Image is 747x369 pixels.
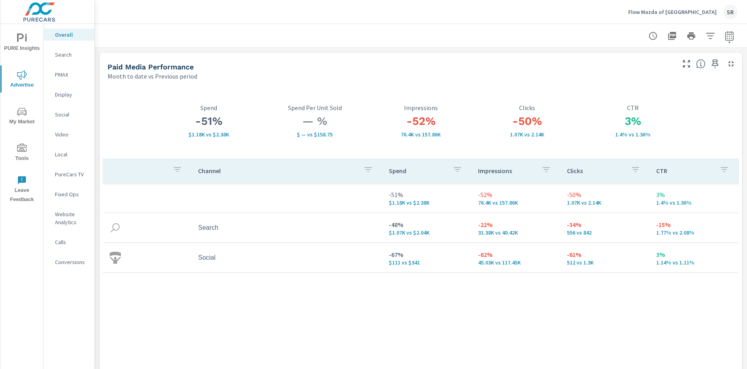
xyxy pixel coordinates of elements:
[389,259,465,266] p: $111 vs $341
[567,190,643,199] p: -50%
[389,190,465,199] p: -51%
[478,220,554,229] p: -22%
[567,167,624,175] p: Clicks
[0,24,43,207] div: nav menu
[567,199,643,206] p: 1,068 vs 2,141
[389,199,465,206] p: $1,178 vs $2,381
[478,229,554,236] p: 31,375 vs 40,416
[44,236,94,248] div: Calls
[389,229,465,236] p: $1,067 vs $2,040
[44,168,94,180] div: PureCars TV
[567,259,643,266] p: 512 vs 1,299
[723,5,737,19] div: SR
[656,220,732,229] p: -15%
[567,250,643,259] p: -61%
[44,128,94,140] div: Video
[656,250,732,259] p: 3%
[44,109,94,120] div: Social
[567,220,643,229] p: -34%
[55,31,88,39] p: Overall
[389,167,446,175] p: Spend
[656,199,732,206] p: 1.4% vs 1.36%
[156,114,262,128] h3: -51%
[192,218,382,238] td: Search
[55,71,88,79] p: PMAX
[478,259,554,266] p: 45,029 vs 117,447
[389,250,465,259] p: -67%
[3,144,41,163] span: Tools
[474,114,580,128] h3: -50%
[109,222,121,234] img: icon-search.svg
[55,51,88,59] p: Search
[389,220,465,229] p: -48%
[580,114,686,128] h3: 3%
[656,229,732,236] p: 1.77% vs 2.08%
[580,131,686,138] p: 1.4% vs 1.36%
[478,199,554,206] p: 76,404 vs 157,863
[478,250,554,259] p: -62%
[3,176,41,204] span: Leave Feedback
[262,104,368,111] p: Spend Per Unit Sold
[44,29,94,41] div: Overall
[722,28,737,44] button: Select Date Range
[55,170,88,178] p: PureCars TV
[656,190,732,199] p: 3%
[44,208,94,228] div: Website Analytics
[3,70,41,90] span: Advertise
[567,229,643,236] p: 556 vs 842
[664,28,680,44] button: "Export Report to PDF"
[680,57,693,70] button: Make Fullscreen
[478,167,535,175] p: Impressions
[709,57,722,70] span: Save this to your personalized report
[55,258,88,266] p: Conversions
[683,28,699,44] button: Print Report
[55,91,88,99] p: Display
[368,104,474,111] p: Impressions
[656,259,732,266] p: 1.14% vs 1.11%
[55,130,88,138] p: Video
[3,107,41,126] span: My Market
[55,238,88,246] p: Calls
[108,71,197,81] p: Month to date vs Previous period
[44,69,94,81] div: PMAX
[702,28,718,44] button: Apply Filters
[55,150,88,158] p: Local
[368,114,474,128] h3: -52%
[696,59,706,69] span: Understand performance metrics over the selected time range.
[474,104,580,111] p: Clicks
[44,256,94,268] div: Conversions
[474,131,580,138] p: 1,068 vs 2,141
[55,111,88,118] p: Social
[55,210,88,226] p: Website Analytics
[198,167,357,175] p: Channel
[478,190,554,199] p: -52%
[580,104,686,111] p: CTR
[44,89,94,101] div: Display
[725,57,737,70] button: Minimize Widget
[156,131,262,138] p: $1,178 vs $2,381
[262,114,368,128] h3: — %
[368,131,474,138] p: 76,404 vs 157,863
[44,49,94,61] div: Search
[192,248,382,268] td: Social
[3,34,41,53] span: PURE Insights
[44,148,94,160] div: Local
[55,190,88,198] p: Fixed Ops
[44,188,94,200] div: Fixed Ops
[108,63,194,71] h5: Paid Media Performance
[156,104,262,111] p: Spend
[628,8,717,16] p: Flow Mazda of [GEOGRAPHIC_DATA]
[109,252,121,264] img: icon-social.svg
[262,131,368,138] p: $ — vs $158.75
[656,167,713,175] p: CTR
